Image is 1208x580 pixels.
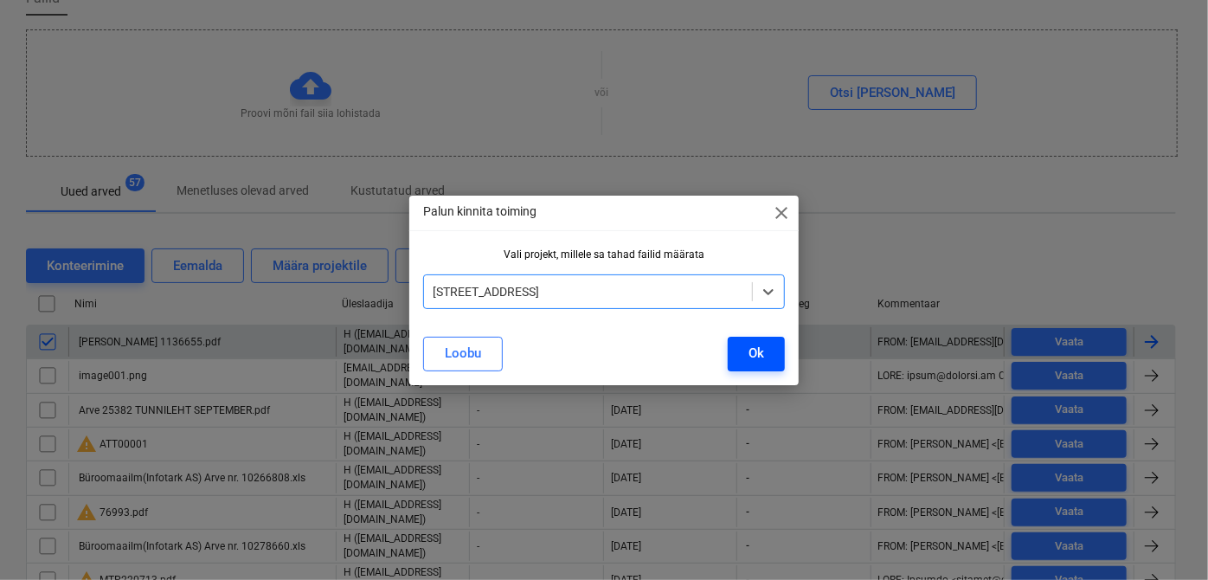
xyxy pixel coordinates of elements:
div: Vali projekt, millele sa tahad failid määrata [423,248,785,261]
div: Loobu [445,342,481,364]
p: Palun kinnita toiming [423,203,537,221]
button: Loobu [423,337,503,371]
div: Ok [749,342,764,364]
iframe: Chat Widget [1121,497,1208,580]
button: Ok [728,337,785,371]
span: close [771,203,792,223]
